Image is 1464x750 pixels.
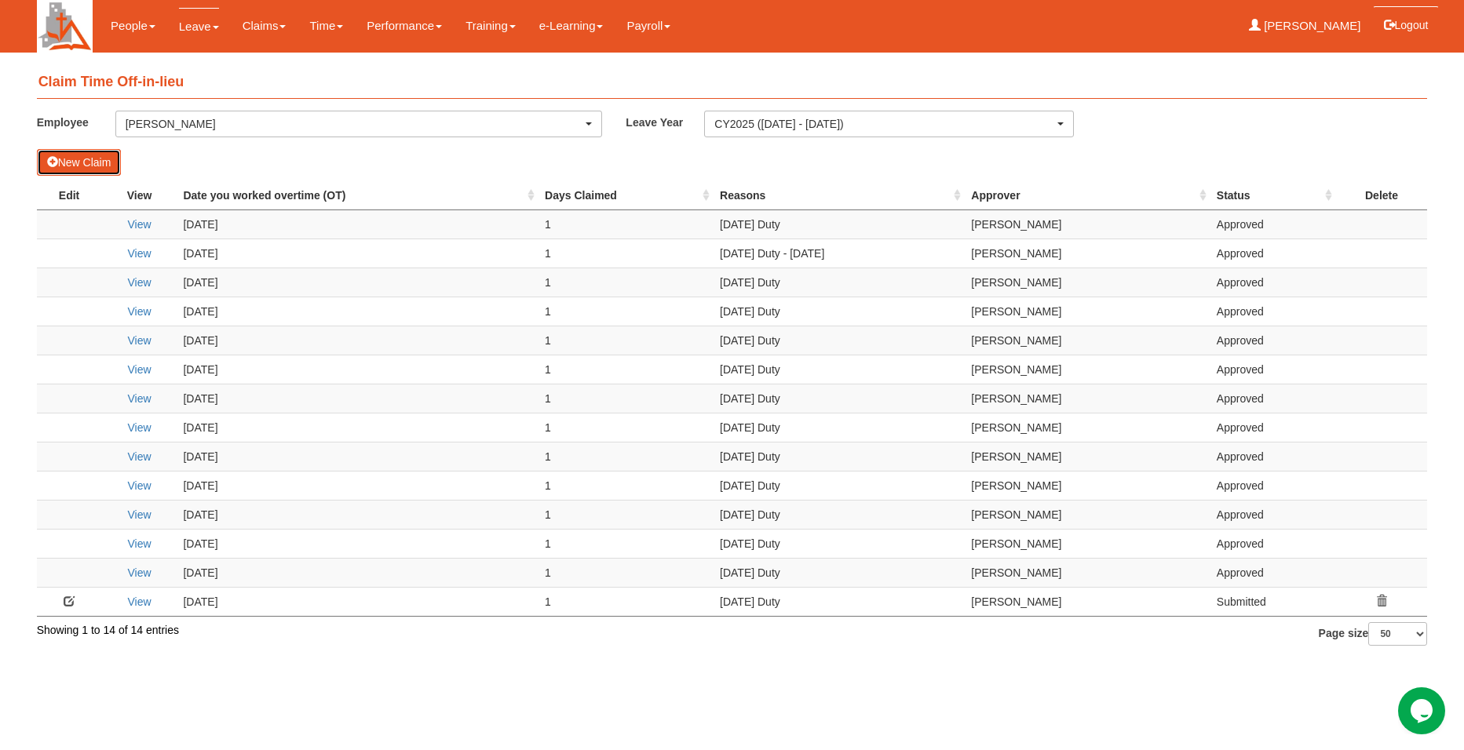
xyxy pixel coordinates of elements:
[177,558,539,587] td: [DATE]
[1210,384,1336,413] td: Approved
[179,8,219,45] a: Leave
[102,181,177,210] th: View
[177,209,539,238] td: [DATE]
[539,209,714,238] td: 1
[127,247,151,260] a: View
[1398,687,1448,734] iframe: chat widget
[714,500,965,529] td: [DATE] Duty
[714,413,965,442] td: [DATE] Duty
[177,500,539,529] td: [DATE]
[965,529,1210,558] td: [PERSON_NAME]
[1210,471,1336,500] td: Approved
[714,268,965,297] td: [DATE] Duty
[539,500,714,529] td: 1
[714,181,965,210] th: Reasons : activate to sort column ascending
[177,238,539,268] td: [DATE]
[127,392,151,405] a: View
[539,8,604,44] a: e-Learning
[127,508,151,521] a: View
[965,442,1210,471] td: [PERSON_NAME]
[111,8,155,44] a: People
[539,442,714,471] td: 1
[714,326,965,355] td: [DATE] Duty
[965,238,1210,268] td: [PERSON_NAME]
[177,384,539,413] td: [DATE]
[367,8,442,44] a: Performance
[714,297,965,326] td: [DATE] Duty
[1210,297,1336,326] td: Approved
[127,566,151,579] a: View
[37,181,102,210] th: Edit
[965,326,1210,355] td: [PERSON_NAME]
[177,268,539,297] td: [DATE]
[965,297,1210,326] td: [PERSON_NAME]
[626,8,670,44] a: Payroll
[177,587,539,616] td: [DATE]
[1210,500,1336,529] td: Approved
[126,116,583,132] div: [PERSON_NAME]
[177,413,539,442] td: [DATE]
[1210,355,1336,384] td: Approved
[127,218,151,231] a: View
[1210,238,1336,268] td: Approved
[465,8,516,44] a: Training
[1210,558,1336,587] td: Approved
[704,111,1074,137] button: CY2025 ([DATE] - [DATE])
[127,305,151,318] a: View
[1210,529,1336,558] td: Approved
[714,116,1054,132] div: CY2025 ([DATE] - [DATE])
[539,587,714,616] td: 1
[714,442,965,471] td: [DATE] Duty
[127,537,151,550] a: View
[127,595,151,608] a: View
[115,111,603,137] button: [PERSON_NAME]
[177,442,539,471] td: [DATE]
[714,587,965,616] td: [DATE] Duty
[127,334,151,347] a: View
[37,149,122,176] button: New Claim
[177,471,539,500] td: [DATE]
[127,479,151,492] a: View
[965,500,1210,529] td: [PERSON_NAME]
[1210,413,1336,442] td: Approved
[539,181,714,210] th: Days Claimed : activate to sort column ascending
[626,111,704,133] label: Leave Year
[539,384,714,413] td: 1
[37,111,115,133] label: Employee
[965,268,1210,297] td: [PERSON_NAME]
[714,355,965,384] td: [DATE] Duty
[539,471,714,500] td: 1
[177,529,539,558] td: [DATE]
[309,8,343,44] a: Time
[127,363,151,376] a: View
[539,413,714,442] td: 1
[1210,209,1336,238] td: Approved
[539,297,714,326] td: 1
[965,355,1210,384] td: [PERSON_NAME]
[714,529,965,558] td: [DATE] Duty
[177,355,539,384] td: [DATE]
[539,326,714,355] td: 1
[539,355,714,384] td: 1
[965,471,1210,500] td: [PERSON_NAME]
[965,413,1210,442] td: [PERSON_NAME]
[177,181,539,210] th: Date you worked overtime (OT) : activate to sort column ascending
[539,558,714,587] td: 1
[177,297,539,326] td: [DATE]
[539,268,714,297] td: 1
[965,587,1210,616] td: [PERSON_NAME]
[1319,622,1428,646] label: Page size
[714,471,965,500] td: [DATE] Duty
[1210,181,1336,210] th: Status : activate to sort column ascending
[243,8,287,44] a: Claims
[965,558,1210,587] td: [PERSON_NAME]
[965,209,1210,238] td: [PERSON_NAME]
[539,529,714,558] td: 1
[127,421,151,434] a: View
[177,326,539,355] td: [DATE]
[965,181,1210,210] th: Approver : activate to sort column ascending
[714,209,965,238] td: [DATE] Duty
[37,67,1428,99] h4: Claim Time Off-in-lieu
[127,450,151,463] a: View
[1210,587,1336,616] td: Submitted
